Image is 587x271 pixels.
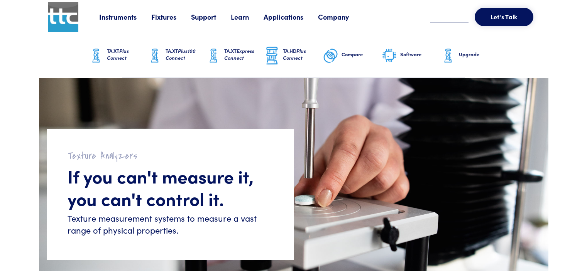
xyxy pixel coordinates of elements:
img: ttc_logo_1x1_v1.0.png [48,2,78,32]
a: Fixtures [151,12,191,22]
img: ta-xt-graphic.png [88,46,104,66]
a: TA.XTExpress Connect [206,34,264,77]
img: ta-xt-graphic.png [440,46,456,66]
a: Compare [323,34,382,77]
h6: Compare [342,51,382,58]
a: TA.XTPlus Connect [88,34,147,77]
button: Let's Talk [475,8,533,26]
img: software-graphic.png [382,48,397,64]
a: Learn [231,12,264,22]
h6: TA.XT [166,47,206,61]
span: Express Connect [224,47,254,61]
a: TA.HDPlus Connect [264,34,323,77]
h6: Texture measurement systems to measure a vast range of physical properties. [68,212,273,236]
span: Plus Connect [283,47,306,61]
a: Upgrade [440,34,499,77]
a: Company [318,12,364,22]
a: TA.XTPlus100 Connect [147,34,206,77]
h6: TA.XT [107,47,147,61]
a: Support [191,12,231,22]
h6: TA.XT [224,47,264,61]
span: Plus100 Connect [166,47,196,61]
span: Plus Connect [107,47,129,61]
img: ta-hd-graphic.png [264,46,280,66]
h6: Upgrade [459,51,499,58]
h6: Software [400,51,440,58]
img: ta-xt-graphic.png [147,46,162,66]
img: ta-xt-graphic.png [206,46,221,66]
a: Applications [264,12,318,22]
a: Instruments [99,12,151,22]
h6: TA.HD [283,47,323,61]
h2: Texture Analyzers [68,150,273,162]
a: Software [382,34,440,77]
img: compare-graphic.png [323,46,338,66]
h1: If you can't measure it, you can't control it. [68,165,273,209]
